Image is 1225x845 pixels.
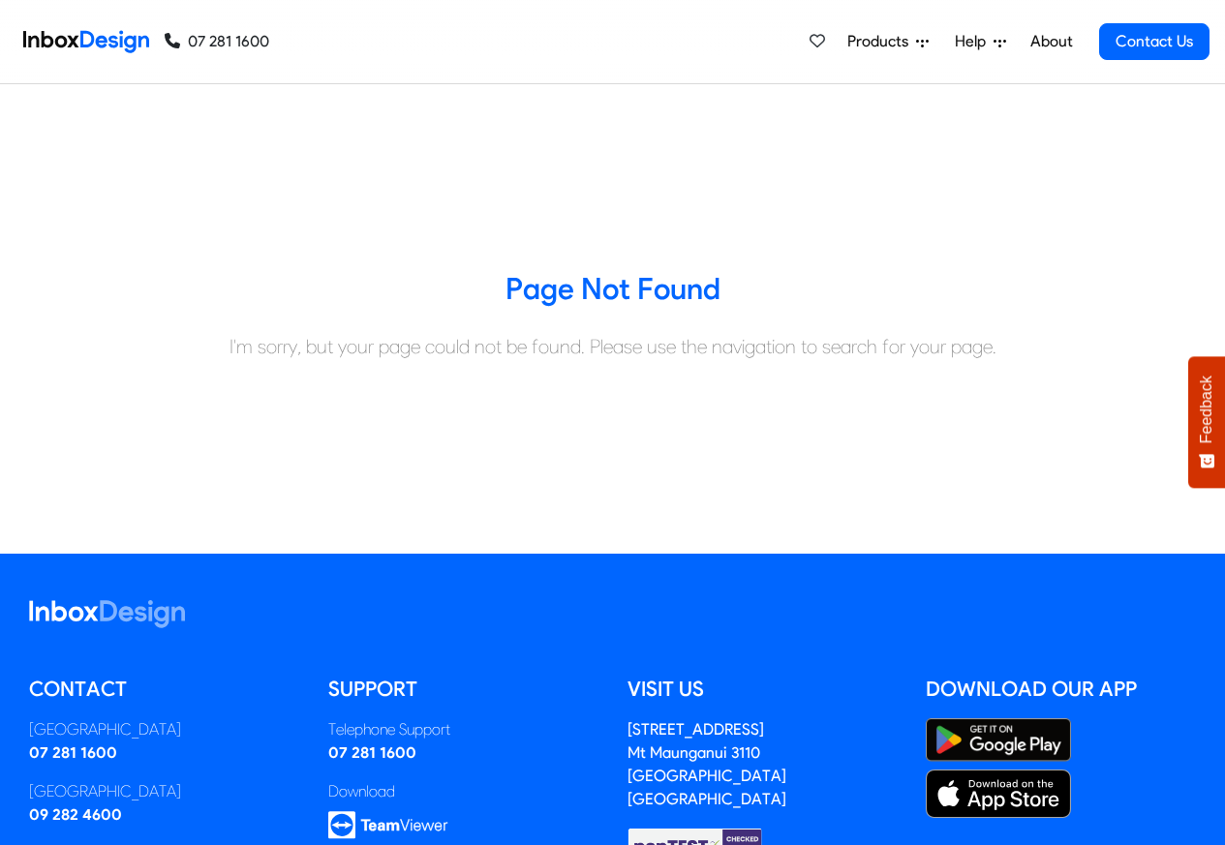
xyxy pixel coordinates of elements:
[15,332,1210,361] div: I'm sorry, but your page could not be found. Please use the navigation to search for your page.
[328,743,416,762] a: 07 281 1600
[165,30,269,53] a: 07 281 1600
[1198,376,1215,443] span: Feedback
[29,600,185,628] img: logo_inboxdesign_white.svg
[955,30,994,53] span: Help
[628,720,786,808] a: [STREET_ADDRESS]Mt Maunganui 3110[GEOGRAPHIC_DATA][GEOGRAPHIC_DATA]
[628,720,786,808] address: [STREET_ADDRESS] Mt Maunganui 3110 [GEOGRAPHIC_DATA] [GEOGRAPHIC_DATA]
[926,718,1071,762] img: Google Play Store
[29,780,299,803] div: [GEOGRAPHIC_DATA]
[328,675,598,704] h5: Support
[29,805,122,824] a: 09 282 4600
[29,718,299,741] div: [GEOGRAPHIC_DATA]
[328,718,598,741] div: Telephone Support
[840,22,936,61] a: Products
[1025,22,1078,61] a: About
[628,675,898,704] h5: Visit us
[29,743,117,762] a: 07 281 1600
[947,22,1014,61] a: Help
[847,30,916,53] span: Products
[1099,23,1210,60] a: Contact Us
[328,780,598,803] div: Download
[926,770,1071,818] img: Apple App Store
[328,811,448,839] img: logo_teamviewer.svg
[29,675,299,704] h5: Contact
[926,675,1196,704] h5: Download our App
[15,270,1210,309] h3: Page Not Found
[1188,356,1225,488] button: Feedback - Show survey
